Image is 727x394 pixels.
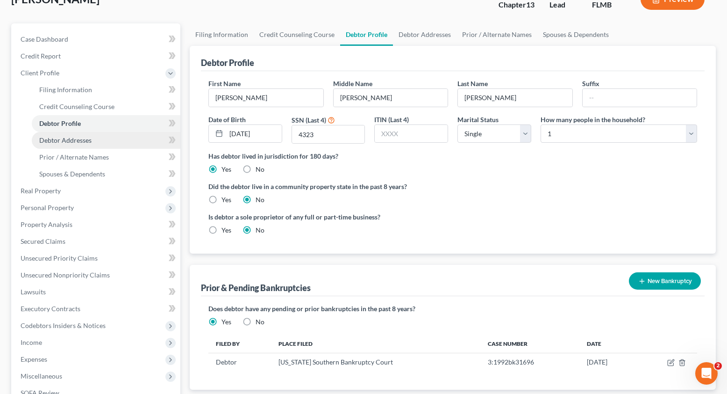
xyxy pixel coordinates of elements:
[21,338,42,346] span: Income
[374,115,409,124] label: ITIN (Last 4)
[21,220,72,228] span: Property Analysis
[39,86,92,94] span: Filing Information
[583,89,697,107] input: --
[375,125,448,143] input: XXXX
[21,187,61,195] span: Real Property
[292,115,326,125] label: SSN (Last 4)
[221,317,231,327] label: Yes
[457,115,499,124] label: Marital Status
[256,226,264,235] label: No
[579,353,637,371] td: [DATE]
[256,165,264,174] label: No
[208,115,246,124] label: Date of Birth
[333,79,372,88] label: Middle Name
[579,334,637,353] th: Date
[254,23,340,46] a: Credit Counseling Course
[221,165,231,174] label: Yes
[208,151,697,161] label: Has debtor lived in jurisdiction for 180 days?
[21,52,61,60] span: Credit Report
[21,321,106,329] span: Codebtors Insiders & Notices
[221,226,231,235] label: Yes
[13,284,180,300] a: Lawsuits
[13,250,180,267] a: Unsecured Priority Claims
[39,136,92,144] span: Debtor Addresses
[480,334,579,353] th: Case Number
[201,57,254,68] div: Debtor Profile
[21,35,68,43] span: Case Dashboard
[209,89,323,107] input: --
[21,288,46,296] span: Lawsuits
[21,204,74,212] span: Personal Property
[208,79,241,88] label: First Name
[13,233,180,250] a: Secured Claims
[714,362,722,370] span: 2
[541,115,645,124] label: How many people in the household?
[334,89,448,107] input: M.I
[13,48,180,65] a: Credit Report
[21,305,80,313] span: Executory Contracts
[208,212,448,222] label: Is debtor a sole proprietor of any full or part-time business?
[21,69,59,77] span: Client Profile
[39,170,105,178] span: Spouses & Dependents
[537,23,614,46] a: Spouses & Dependents
[32,149,180,166] a: Prior / Alternate Names
[32,98,180,115] a: Credit Counseling Course
[457,79,488,88] label: Last Name
[13,300,180,317] a: Executory Contracts
[32,81,180,98] a: Filing Information
[201,282,311,293] div: Prior & Pending Bankruptcies
[21,372,62,380] span: Miscellaneous
[190,23,254,46] a: Filing Information
[13,267,180,284] a: Unsecured Nonpriority Claims
[393,23,456,46] a: Debtor Addresses
[13,31,180,48] a: Case Dashboard
[256,317,264,327] label: No
[208,353,271,371] td: Debtor
[256,195,264,204] label: No
[208,334,271,353] th: Filed By
[39,102,114,110] span: Credit Counseling Course
[629,272,701,290] button: New Bankruptcy
[21,355,47,363] span: Expenses
[340,23,393,46] a: Debtor Profile
[208,182,697,191] label: Did the debtor live in a community property state in the past 8 years?
[21,237,65,245] span: Secured Claims
[32,132,180,149] a: Debtor Addresses
[221,195,231,204] label: Yes
[208,304,697,314] label: Does debtor have any pending or prior bankruptcies in the past 8 years?
[226,125,282,143] input: MM/DD/YYYY
[458,89,572,107] input: --
[39,153,109,161] span: Prior / Alternate Names
[271,353,480,371] td: [US_STATE] Southern Bankruptcy Court
[39,119,81,127] span: Debtor Profile
[292,125,365,143] input: XXXX
[21,254,98,262] span: Unsecured Priority Claims
[13,216,180,233] a: Property Analysis
[32,115,180,132] a: Debtor Profile
[32,166,180,182] a: Spouses & Dependents
[271,334,480,353] th: Place Filed
[480,353,579,371] td: 3:1992bk31696
[456,23,537,46] a: Prior / Alternate Names
[21,271,110,279] span: Unsecured Nonpriority Claims
[582,79,599,88] label: Suffix
[695,362,718,385] iframe: Intercom live chat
